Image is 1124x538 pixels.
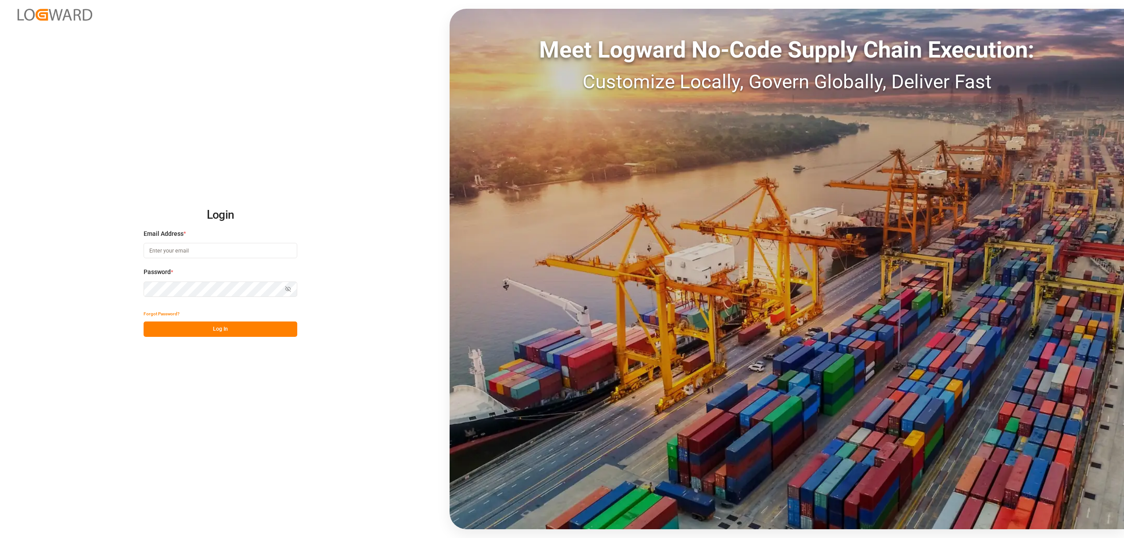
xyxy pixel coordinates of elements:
input: Enter your email [144,243,297,258]
h2: Login [144,201,297,229]
div: Meet Logward No-Code Supply Chain Execution: [450,33,1124,67]
img: Logward_new_orange.png [18,9,92,21]
button: Forgot Password? [144,306,180,321]
span: Email Address [144,229,184,238]
button: Log In [144,321,297,337]
div: Customize Locally, Govern Globally, Deliver Fast [450,67,1124,96]
span: Password [144,267,171,277]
